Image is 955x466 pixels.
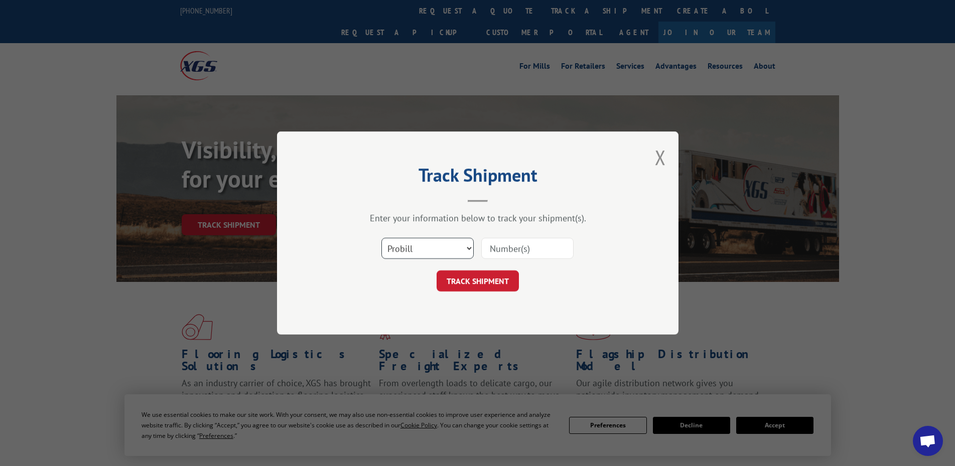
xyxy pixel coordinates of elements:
button: Close modal [655,144,666,171]
h2: Track Shipment [327,168,628,187]
div: Open chat [913,426,943,456]
button: TRACK SHIPMENT [437,270,519,291]
input: Number(s) [481,238,574,259]
div: Enter your information below to track your shipment(s). [327,212,628,224]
